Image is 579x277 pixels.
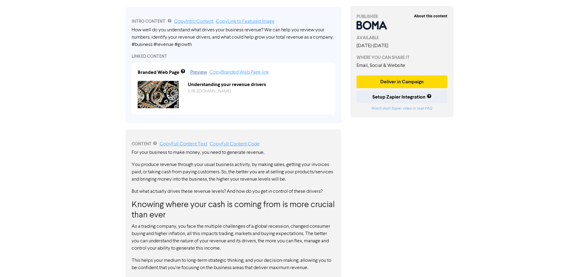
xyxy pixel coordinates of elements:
[188,89,231,93] a: [URL][DOMAIN_NAME]
[132,223,335,252] p: As a trading company, you face the multiple challenges of a global recession, changed consumer bu...
[357,62,448,69] div: Email, Social & Website
[132,149,335,156] p: For your business to make money, you need to generate revenue.
[357,13,448,20] div: PUBLISHER
[132,140,335,148] div: CONTENT
[357,54,448,61] div: WHERE YOU CAN SHARE IT
[209,70,269,75] a: Copy Branded Web Page link
[210,142,260,147] a: Copy Full Content Code
[417,107,432,110] a: read FAQ
[183,88,334,95] div: https://public2.bomamarketing.com/cp/7GZUp3ZcGx9o697L81gWUY?sa=VMgytnF0
[132,257,335,272] p: This helps your medium to long-term strategic thinking, and your decision-making, allowing you to...
[160,142,207,147] a: Copy Full Content Text
[357,75,448,88] button: Deliver in Campaign
[190,70,207,75] a: Preview
[132,200,335,220] h3: Knowing where your cash is coming from is more crucial than ever
[183,81,334,88] div: Understanding your revenue drivers
[138,69,179,76] div: Branded Web Page
[414,14,447,19] strong: About this content
[357,91,448,103] button: Setup Zapier Integration
[216,19,274,24] a: Copy Link to Featured Image
[357,42,448,50] div: [DATE] - [DATE]
[549,248,579,277] iframe: Chat Widget
[371,107,412,110] a: Watch short Zapier video
[132,161,335,183] p: You produce revenue through your usual business activity, by making sales, getting your invoices ...
[357,106,448,111] div: or
[132,18,335,25] div: INTRO CONTENT
[357,35,448,41] div: AVAILABLE
[132,188,335,195] p: But what actually drives these revenue levels? And how do you get in control of these drivers?
[132,26,335,48] div: How well do you understand what drives your business revenue? We can help you review your numbers...
[132,53,335,60] div: LINKED CONTENT
[174,19,213,24] a: Copy Intro Content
